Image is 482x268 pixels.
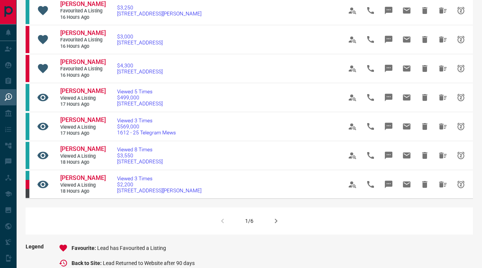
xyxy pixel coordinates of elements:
[117,33,163,40] span: $3,000
[343,175,361,193] span: View Profile
[398,2,416,20] span: Email
[434,2,452,20] span: Hide All from Peter Bahan
[380,59,398,78] span: Message
[117,40,163,46] span: [STREET_ADDRESS]
[380,175,398,193] span: Message
[60,14,105,21] span: 16 hours ago
[60,87,106,94] span: [PERSON_NAME]
[60,0,106,8] span: [PERSON_NAME]
[117,123,176,129] span: $569,000
[343,146,361,164] span: View Profile
[416,117,434,136] span: Hide
[343,30,361,49] span: View Profile
[361,88,380,107] span: Call
[416,2,434,20] span: Hide
[117,175,201,193] a: Viewed 3 Times$2,200[STREET_ADDRESS][PERSON_NAME]
[60,145,105,153] a: [PERSON_NAME]
[434,59,452,78] span: Hide All from Laura Siracusa
[26,171,29,180] div: condos.ca
[117,5,201,11] span: $3,250
[416,146,434,164] span: Hide
[398,146,416,164] span: Email
[452,88,470,107] span: Snooze
[60,174,106,181] span: [PERSON_NAME]
[72,260,103,266] span: Back to Site
[117,175,201,181] span: Viewed 3 Times
[117,152,163,158] span: $3,550
[117,62,163,75] a: $4,300[STREET_ADDRESS]
[361,59,380,78] span: Call
[434,30,452,49] span: Hide All from Laura Siracusa
[117,117,176,123] span: Viewed 3 Times
[60,29,105,37] a: [PERSON_NAME]
[60,116,106,123] span: [PERSON_NAME]
[60,43,105,50] span: 16 hours ago
[361,146,380,164] span: Call
[343,88,361,107] span: View Profile
[416,59,434,78] span: Hide
[434,146,452,164] span: Hide All from Allan Oliver
[343,59,361,78] span: View Profile
[60,72,105,79] span: 16 hours ago
[60,188,105,195] span: 18 hours ago
[117,88,163,107] a: Viewed 5 Times$499,000[STREET_ADDRESS]
[434,175,452,193] span: Hide All from Lindsay Russell
[117,33,163,46] a: $3,000[STREET_ADDRESS]
[245,218,253,224] div: 1/6
[117,129,176,136] span: 1612 - 25 Telegram Mews
[26,84,29,111] div: condos.ca
[398,175,416,193] span: Email
[117,146,163,164] a: Viewed 8 Times$3,550[STREET_ADDRESS]
[117,88,163,94] span: Viewed 5 Times
[380,117,398,136] span: Message
[60,130,105,137] span: 17 hours ago
[434,117,452,136] span: Hide All from Davlat Amonov
[26,142,29,169] div: condos.ca
[452,175,470,193] span: Snooze
[60,124,105,131] span: Viewed a Listing
[380,146,398,164] span: Message
[361,2,380,20] span: Call
[26,55,29,82] div: property.ca
[380,2,398,20] span: Message
[117,100,163,107] span: [STREET_ADDRESS]
[117,158,163,164] span: [STREET_ADDRESS]
[117,62,163,69] span: $4,300
[60,58,106,65] span: [PERSON_NAME]
[60,101,105,108] span: 17 hours ago
[434,88,452,107] span: Hide All from Davlat Amonov
[452,2,470,20] span: Snooze
[361,117,380,136] span: Call
[72,245,97,251] span: Favourite
[60,174,105,182] a: [PERSON_NAME]
[26,189,29,198] div: mrloft.ca
[117,69,163,75] span: [STREET_ADDRESS]
[60,153,105,160] span: Viewed a Listing
[103,260,195,266] span: Lead Returned to Website after 90 days
[60,29,106,37] span: [PERSON_NAME]
[60,37,105,43] span: Favourited a Listing
[60,145,106,152] span: [PERSON_NAME]
[117,181,201,187] span: $2,200
[60,0,105,8] a: [PERSON_NAME]
[60,87,105,95] a: [PERSON_NAME]
[26,113,29,140] div: condos.ca
[343,117,361,136] span: View Profile
[26,180,29,189] div: property.ca
[398,88,416,107] span: Email
[380,30,398,49] span: Message
[117,146,163,152] span: Viewed 8 Times
[97,245,166,251] span: Lead has Favourited a Listing
[60,66,105,72] span: Favourited a Listing
[117,5,201,17] a: $3,250[STREET_ADDRESS][PERSON_NAME]
[452,59,470,78] span: Snooze
[60,116,105,124] a: [PERSON_NAME]
[416,88,434,107] span: Hide
[416,30,434,49] span: Hide
[452,117,470,136] span: Snooze
[380,88,398,107] span: Message
[416,175,434,193] span: Hide
[452,146,470,164] span: Snooze
[117,187,201,193] span: [STREET_ADDRESS][PERSON_NAME]
[361,30,380,49] span: Call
